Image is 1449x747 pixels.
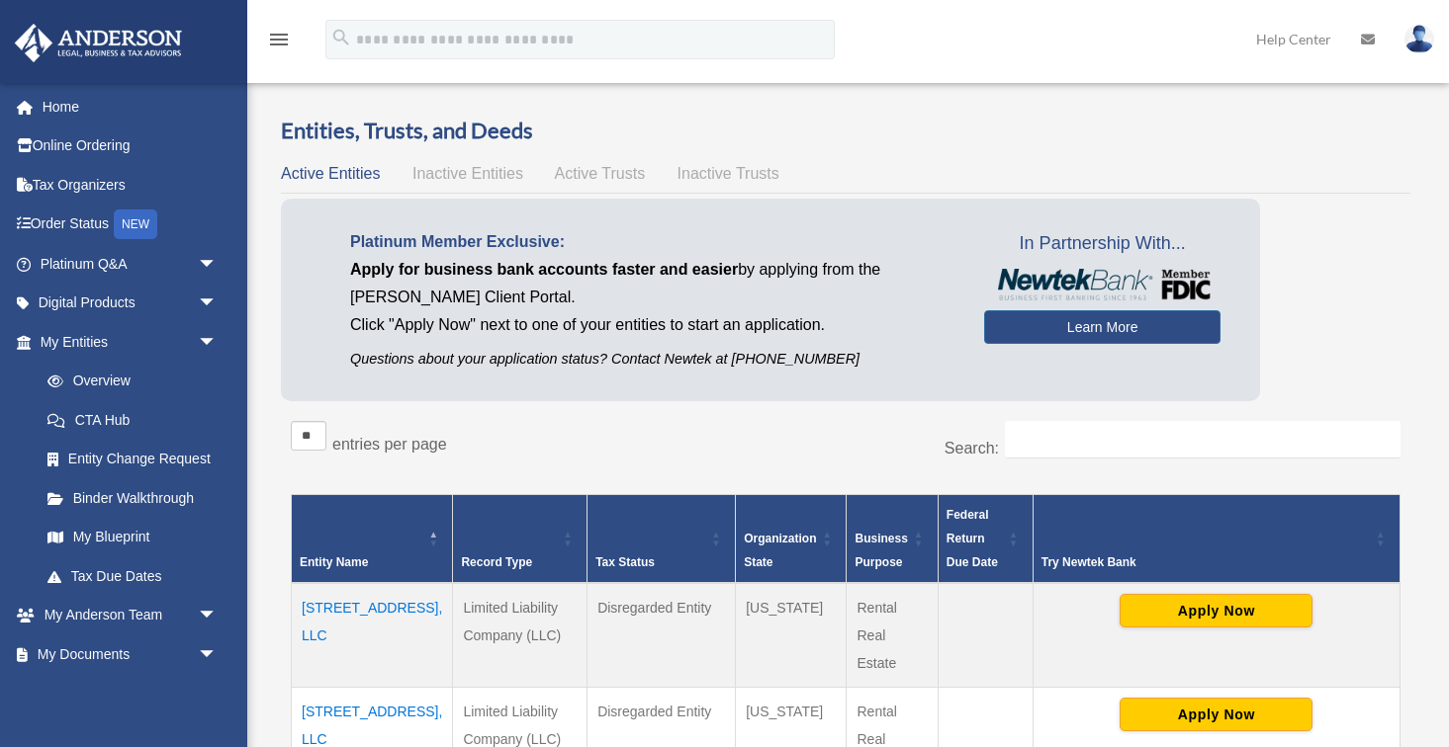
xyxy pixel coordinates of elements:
a: Tax Due Dates [28,556,237,596]
td: Disregarded Entity [588,583,736,688]
p: Click "Apply Now" next to one of your entities to start an application. [350,311,954,339]
a: Learn More [984,310,1221,344]
span: Inactive Entities [412,165,523,182]
td: Limited Liability Company (LLC) [453,583,588,688]
td: [US_STATE] [736,583,847,688]
a: menu [267,35,291,51]
i: menu [267,28,291,51]
span: arrow_drop_down [198,244,237,285]
a: Overview [28,362,227,401]
span: Tax Status [595,555,655,569]
p: Questions about your application status? Contact Newtek at [PHONE_NUMBER] [350,347,954,372]
a: Online Ordering [14,126,247,166]
span: Entity Name [300,555,368,569]
span: arrow_drop_down [198,596,237,636]
button: Apply Now [1120,698,1313,731]
a: Order StatusNEW [14,205,247,245]
img: NewtekBankLogoSM.png [994,269,1211,300]
th: Organization State: Activate to sort [736,494,847,583]
span: Apply for business bank accounts faster and easier [350,261,738,278]
div: NEW [114,209,157,239]
img: User Pic [1404,25,1434,53]
th: Federal Return Due Date: Activate to sort [938,494,1033,583]
td: Rental Real Estate [847,583,938,688]
h3: Entities, Trusts, and Deeds [281,116,1410,146]
span: Organization State [744,532,816,569]
span: Federal Return Due Date [947,508,998,569]
a: Platinum Q&Aarrow_drop_down [14,244,247,284]
p: by applying from the [PERSON_NAME] Client Portal. [350,256,954,311]
span: arrow_drop_down [198,322,237,363]
a: Digital Productsarrow_drop_down [14,284,247,323]
a: My Blueprint [28,518,237,557]
label: entries per page [332,436,447,453]
span: arrow_drop_down [198,284,237,324]
div: Try Newtek Bank [1041,550,1370,574]
img: Anderson Advisors Platinum Portal [9,24,188,62]
span: Active Entities [281,165,380,182]
a: Tax Organizers [14,165,247,205]
span: In Partnership With... [984,228,1221,260]
a: My Entitiesarrow_drop_down [14,322,237,362]
th: Business Purpose: Activate to sort [847,494,938,583]
span: arrow_drop_down [198,634,237,675]
th: Try Newtek Bank : Activate to sort [1033,494,1400,583]
a: Online Learningarrow_drop_down [14,674,247,713]
th: Tax Status: Activate to sort [588,494,736,583]
label: Search: [945,440,999,456]
i: search [330,27,352,48]
th: Record Type: Activate to sort [453,494,588,583]
th: Entity Name: Activate to invert sorting [292,494,453,583]
span: Active Trusts [555,165,646,182]
a: Binder Walkthrough [28,478,237,518]
span: Record Type [461,555,532,569]
a: CTA Hub [28,400,237,440]
span: Inactive Trusts [678,165,779,182]
a: My Documentsarrow_drop_down [14,634,247,674]
button: Apply Now [1120,594,1313,627]
p: Platinum Member Exclusive: [350,228,954,256]
a: Home [14,87,247,126]
td: [STREET_ADDRESS], LLC [292,583,453,688]
a: Entity Change Request [28,440,237,479]
span: Business Purpose [855,532,907,569]
a: My Anderson Teamarrow_drop_down [14,596,247,635]
span: arrow_drop_down [198,674,237,714]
